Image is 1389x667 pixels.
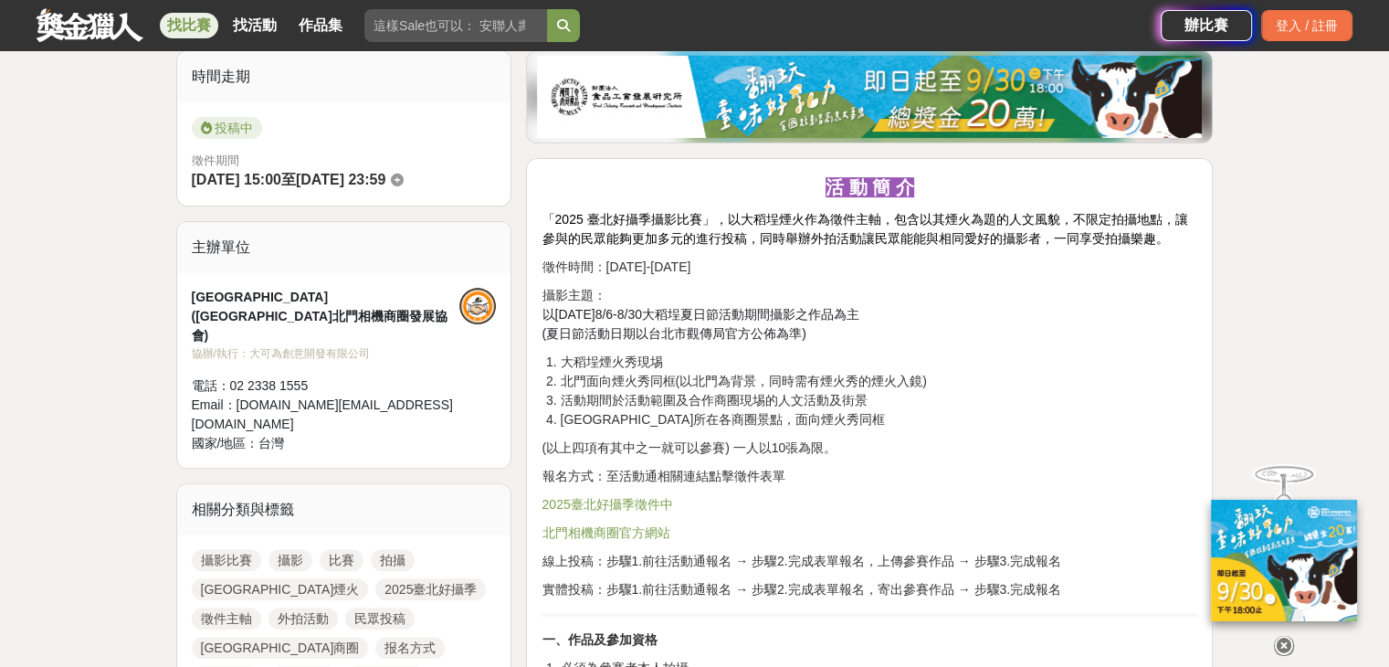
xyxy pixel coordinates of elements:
span: 徵件時間：[DATE]-[DATE] [542,259,690,274]
span: 台灣 [258,436,284,450]
a: 拍攝 [371,549,415,571]
span: 國家/地區： [192,436,259,450]
a: 徵件主軸 [192,608,261,630]
a: 攝影 [268,549,312,571]
a: 2025臺北好攝季徵件中 [542,497,672,512]
span: 攝影主題： [542,288,605,302]
div: 時間走期 [177,51,511,102]
div: 登入 / 註冊 [1261,10,1352,41]
span: 投稿中 [192,117,262,139]
a: 报名方式 [375,637,445,659]
a: 比賽 [320,549,363,571]
strong: 活 動 簡 介 [826,177,914,197]
span: [GEOGRAPHIC_DATA]所在各商圈景點，面向煙火秀同框 [560,412,885,427]
span: 活動期間於活動範圍及合作商圈現埸的人文活動及街景 [560,393,867,408]
div: 協辦/執行： 大可為創意開發有限公司 [192,345,460,362]
div: Email： [DOMAIN_NAME][EMAIL_ADDRESS][DOMAIN_NAME] [192,396,460,434]
span: 大稻埕煙火秀現埸 [560,355,662,369]
span: 以[DATE]8/6-8/30大稻埕夏日節活動期間攝影之作品為主 [542,307,858,322]
img: b0ef2173-5a9d-47ad-b0e3-de335e335c0a.jpg [537,56,1202,138]
span: 北門面向煙火秀同框(以北門為背景，同時需有煙火秀的煙火入鏡) [560,374,926,388]
a: [GEOGRAPHIC_DATA]煙火 [192,578,369,600]
a: 攝影比賽 [192,549,261,571]
a: 辦比賽 [1161,10,1252,41]
div: 電話： 02 2338 1555 [192,376,460,396]
span: [DATE] 15:00 [192,172,281,187]
strong: 一、作品及參加資格 [542,632,657,647]
span: (以上四項有其中之一就可以參賽) 一人以10張為限。 [542,440,837,455]
div: 相關分類與標籤 [177,484,511,535]
span: 「2025 臺北好攝季攝影比賽」，以大稻埕煙火作為徵件主軸，包含以其煙火為題的人文風貌，不限定拍攝地點，讓參與的民眾能夠更加多元的進行投稿，同時舉辦外拍活動讓民眾能能與相同愛好的攝影者，一同享受... [542,212,1187,246]
span: 報名方式：至活動通相關連結點擊徵件表單 [542,469,784,483]
span: 至 [281,172,296,187]
a: 2025臺北好攝季 [375,578,486,600]
a: 作品集 [291,13,350,38]
div: 主辦單位 [177,222,511,273]
a: 找比賽 [160,13,218,38]
span: [DATE] 23:59 [296,172,385,187]
a: 外拍活動 [268,608,338,630]
a: 北門相機商圈官方網站 [542,525,669,540]
a: [GEOGRAPHIC_DATA]商圈 [192,637,369,659]
div: [GEOGRAPHIC_DATA] ([GEOGRAPHIC_DATA]北門相機商圈發展協會) [192,288,460,345]
img: ff197300-f8ee-455f-a0ae-06a3645bc375.jpg [1211,500,1357,621]
a: 找活動 [226,13,284,38]
span: 徵件期間 [192,154,239,167]
span: 線上投稿：步驟1.前往活動通報名 → 步驟2.完成表單報名，上傳參賽作品 → 步驟3.完成報名 [542,554,1061,568]
input: 這樣Sale也可以： 安聯人壽創意銷售法募集 [364,9,547,42]
span: (夏日節活動日期以台北市觀傳局官方公佈為準) [542,326,805,341]
span: 實體投稿：步驟1.前往活動通報名 → 步驟2.完成表單報名，寄出參賽作品 → 步驟3.完成報名 [542,582,1061,597]
a: 民眾投稿 [345,608,415,630]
